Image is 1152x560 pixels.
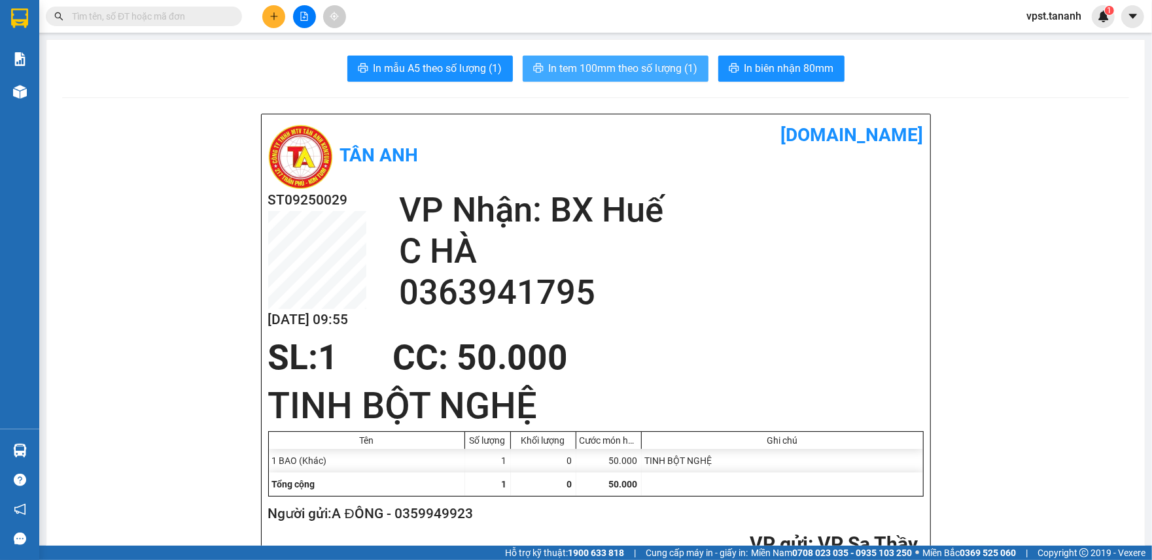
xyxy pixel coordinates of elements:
[323,5,346,28] button: aim
[465,449,511,472] div: 1
[511,449,576,472] div: 0
[14,503,26,516] span: notification
[646,546,748,560] span: Cung cấp máy in - giấy in:
[1107,6,1111,15] span: 1
[781,124,924,146] b: [DOMAIN_NAME]
[1026,546,1028,560] span: |
[399,231,924,272] h2: C HÀ
[1127,10,1139,22] span: caret-down
[642,449,923,472] div: TINH BỘT NGHỆ
[268,531,918,558] h2: : VP Sa Thầy
[960,548,1016,558] strong: 0369 525 060
[262,5,285,28] button: plus
[268,309,366,331] h2: [DATE] 09:55
[319,337,339,378] span: 1
[751,546,912,560] span: Miền Nam
[1079,548,1089,557] span: copyright
[718,56,845,82] button: printerIn biên nhận 80mm
[268,124,334,189] img: logo.jpg
[268,189,366,211] h2: ST09250029
[533,63,544,75] span: printer
[385,338,576,377] div: CC : 50.000
[634,546,636,560] span: |
[293,5,316,28] button: file-add
[13,52,27,66] img: solution-icon
[750,533,809,555] span: VP gửi
[505,546,624,560] span: Hỗ trợ kỹ thuật:
[1016,8,1092,24] span: vpst.tananh
[72,9,226,24] input: Tìm tên, số ĐT hoặc mã đơn
[268,380,924,431] h1: TINH BỘT NGHỆ
[300,12,309,21] span: file-add
[468,435,507,446] div: Số lượng
[1105,6,1114,15] sup: 1
[270,12,279,21] span: plus
[915,550,919,555] span: ⚪️
[609,479,638,489] span: 50.000
[13,444,27,457] img: warehouse-icon
[347,56,513,82] button: printerIn mẫu A5 theo số lượng (1)
[272,435,461,446] div: Tên
[514,435,572,446] div: Khối lượng
[1121,5,1144,28] button: caret-down
[792,548,912,558] strong: 0708 023 035 - 0935 103 250
[13,85,27,99] img: warehouse-icon
[549,60,698,76] span: In tem 100mm theo số lượng (1)
[272,479,315,489] span: Tổng cộng
[14,474,26,486] span: question-circle
[54,12,63,21] span: search
[268,503,918,525] h2: Người gửi: A ĐÔNG - 0359949923
[568,548,624,558] strong: 1900 633 818
[399,272,924,313] h2: 0363941795
[268,337,319,378] span: SL:
[744,60,834,76] span: In biên nhận 80mm
[399,189,924,231] h2: VP Nhận: BX Huế
[269,449,465,472] div: 1 BAO (Khác)
[576,449,642,472] div: 50.000
[567,479,572,489] span: 0
[922,546,1016,560] span: Miền Bắc
[14,533,26,545] span: message
[330,12,339,21] span: aim
[502,479,507,489] span: 1
[374,60,502,76] span: In mẫu A5 theo số lượng (1)
[340,144,419,166] b: Tân Anh
[523,56,708,82] button: printerIn tem 100mm theo số lượng (1)
[729,63,739,75] span: printer
[645,435,920,446] div: Ghi chú
[11,8,28,28] img: logo-vxr
[580,435,638,446] div: Cước món hàng
[1098,10,1109,22] img: icon-new-feature
[358,63,368,75] span: printer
